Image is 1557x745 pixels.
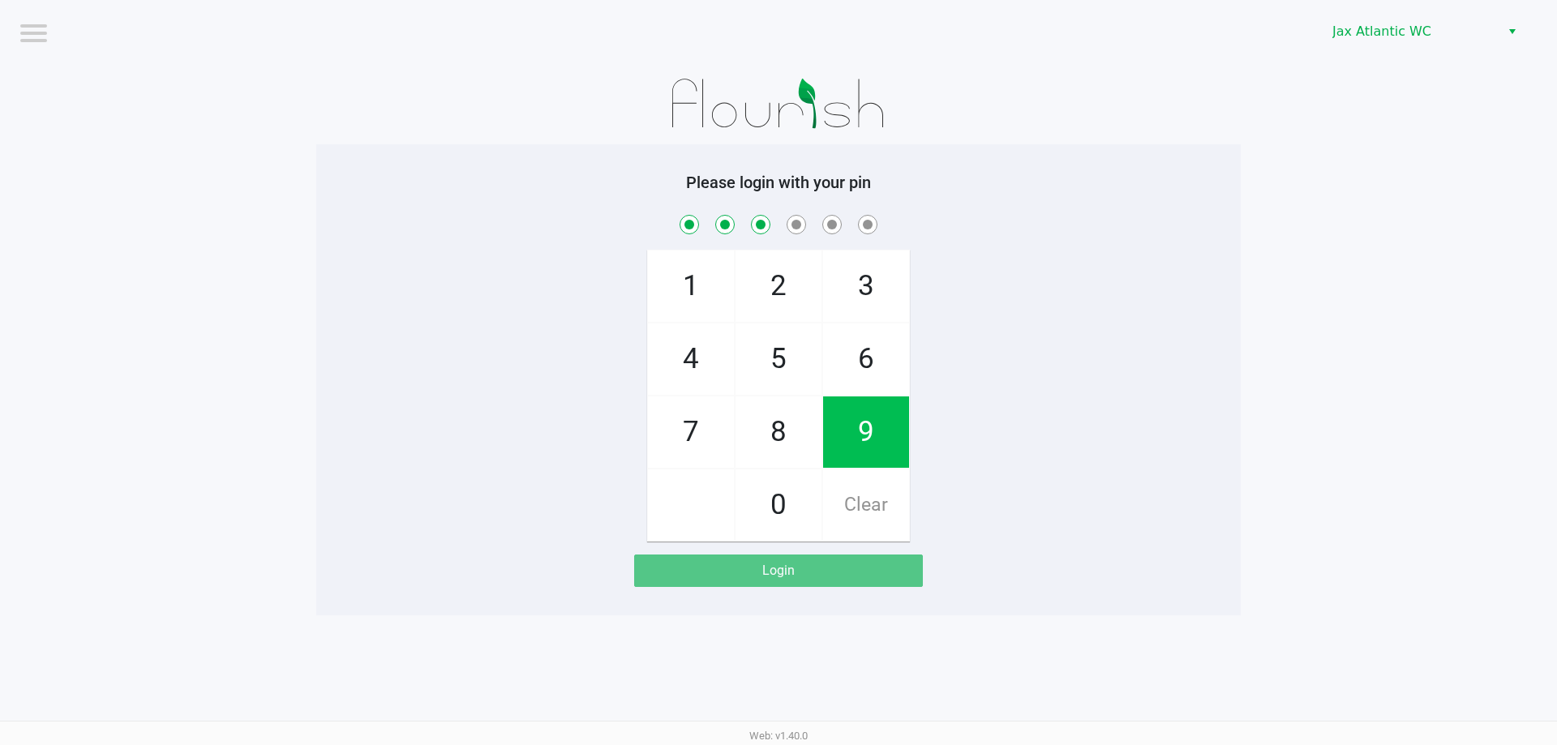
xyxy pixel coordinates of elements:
span: 7 [648,396,734,468]
span: 0 [736,469,821,541]
span: 6 [823,323,909,395]
span: Clear [823,469,909,541]
span: Jax Atlantic WC [1332,22,1491,41]
span: 4 [648,323,734,395]
span: 3 [823,250,909,322]
span: 9 [823,396,909,468]
span: 8 [736,396,821,468]
span: 2 [736,250,821,322]
span: 1 [648,250,734,322]
h5: Please login with your pin [328,173,1229,192]
span: 5 [736,323,821,395]
button: Select [1500,17,1524,46]
span: Web: v1.40.0 [749,730,808,742]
